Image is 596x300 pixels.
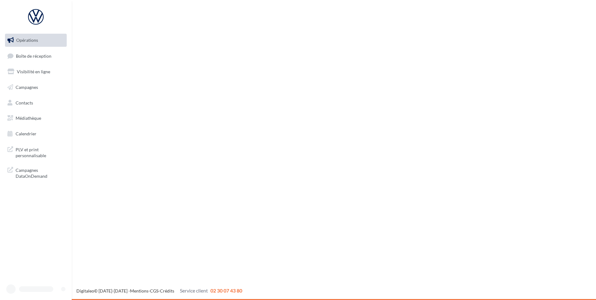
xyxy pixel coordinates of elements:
span: Campagnes [16,85,38,90]
span: 02 30 07 43 80 [210,288,242,293]
span: Opérations [16,37,38,43]
a: Campagnes [4,81,68,94]
a: Calendrier [4,127,68,140]
a: Mentions [130,288,148,293]
a: Digitaleo [76,288,94,293]
a: CGS [150,288,158,293]
a: Crédits [160,288,174,293]
a: PLV et print personnalisable [4,143,68,161]
span: © [DATE]-[DATE] - - - [76,288,242,293]
a: Campagnes DataOnDemand [4,163,68,182]
span: Campagnes DataOnDemand [16,166,64,179]
span: Service client [180,288,208,293]
span: Médiathèque [16,115,41,121]
span: Visibilité en ligne [17,69,50,74]
span: Calendrier [16,131,36,136]
span: Contacts [16,100,33,105]
a: Boîte de réception [4,49,68,63]
a: Contacts [4,96,68,109]
span: PLV et print personnalisable [16,145,64,159]
a: Opérations [4,34,68,47]
a: Médiathèque [4,112,68,125]
span: Boîte de réception [16,53,51,58]
a: Visibilité en ligne [4,65,68,78]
